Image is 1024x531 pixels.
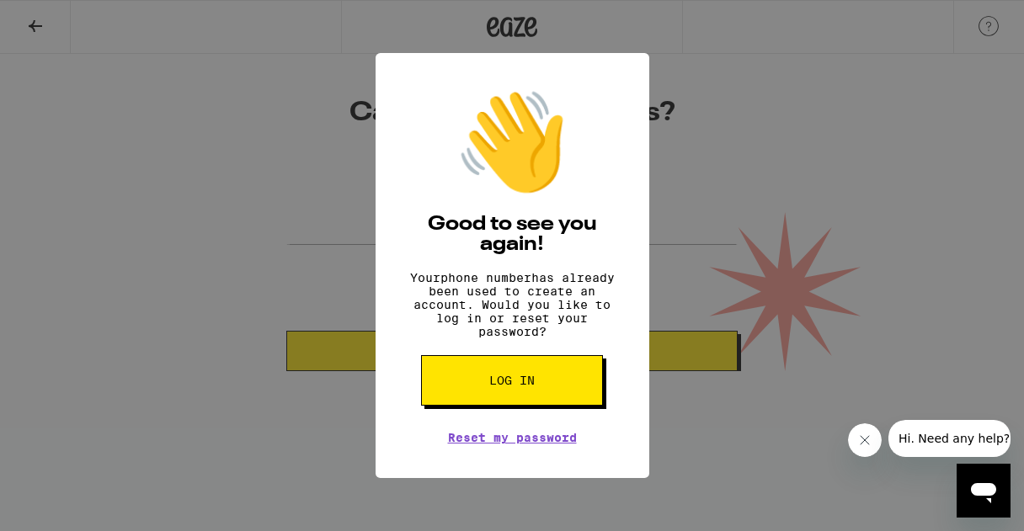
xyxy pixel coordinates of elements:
[401,271,624,338] p: Your phone number has already been used to create an account. Would you like to log in or reset y...
[401,215,624,255] h2: Good to see you again!
[421,355,603,406] button: Log in
[888,420,1011,457] iframe: Message from company
[453,87,571,198] div: 👋
[489,374,535,386] span: Log in
[957,464,1011,518] iframe: Button to launch messaging window
[848,423,882,457] iframe: Close message
[448,431,577,444] a: Reset my password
